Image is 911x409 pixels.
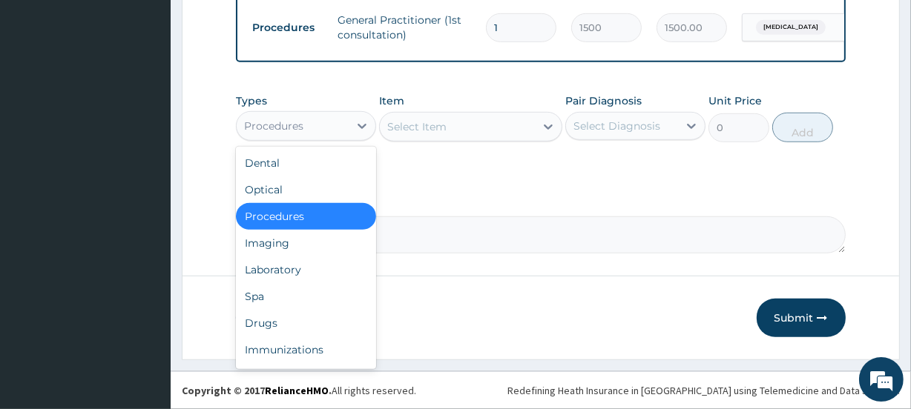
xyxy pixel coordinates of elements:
footer: All rights reserved. [171,371,911,409]
div: Others [236,363,376,390]
div: Spa [236,283,376,310]
textarea: Type your message and hit 'Enter' [7,261,283,313]
div: Imaging [236,230,376,256]
td: General Practitioner (1st consultation) [330,5,478,50]
div: Redefining Heath Insurance in [GEOGRAPHIC_DATA] using Telemedicine and Data Science! [507,383,900,398]
div: Optical [236,176,376,203]
div: Dental [236,150,376,176]
span: We're online! [86,115,205,265]
div: Select Item [387,119,447,134]
img: d_794563401_company_1708531726252_794563401 [27,74,60,111]
div: Procedures [244,119,303,133]
button: Add [772,113,833,142]
div: Minimize live chat window [243,7,279,43]
span: [MEDICAL_DATA] [756,20,826,35]
td: Procedures [245,14,330,41]
button: Submit [757,299,846,337]
div: Drugs [236,310,376,336]
strong: Copyright © 2017 . [182,384,332,397]
div: Laboratory [236,256,376,283]
div: Immunizations [236,336,376,363]
div: Procedures [236,203,376,230]
div: Chat with us now [77,83,249,102]
a: RelianceHMO [265,384,329,397]
label: Item [379,93,404,108]
label: Comment [236,196,845,208]
div: Select Diagnosis [573,119,660,133]
label: Unit Price [708,93,762,108]
label: Types [236,95,267,107]
label: Pair Diagnosis [565,93,642,108]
